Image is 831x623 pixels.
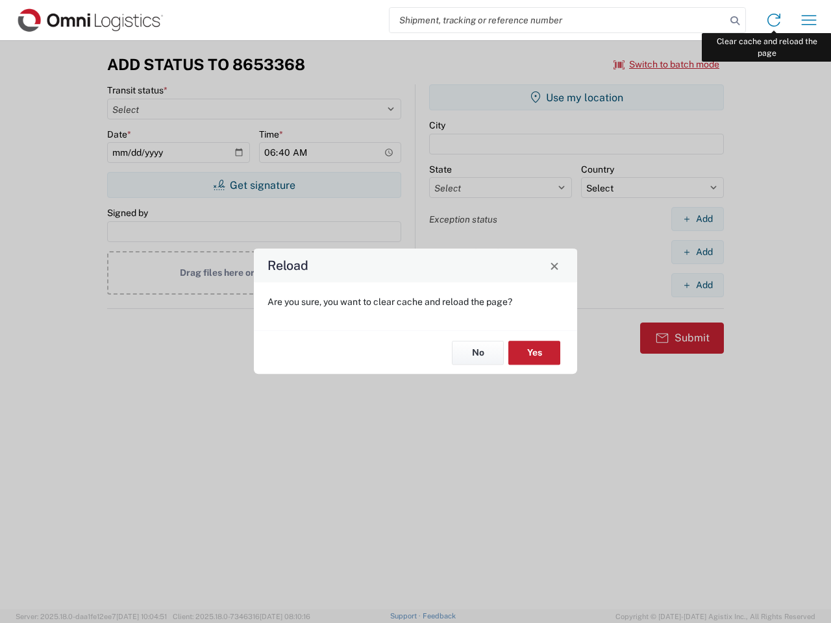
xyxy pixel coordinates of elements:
button: No [452,341,504,365]
p: Are you sure, you want to clear cache and reload the page? [267,296,564,308]
h4: Reload [267,256,308,275]
button: Yes [508,341,560,365]
input: Shipment, tracking or reference number [390,8,726,32]
button: Close [545,256,564,275]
